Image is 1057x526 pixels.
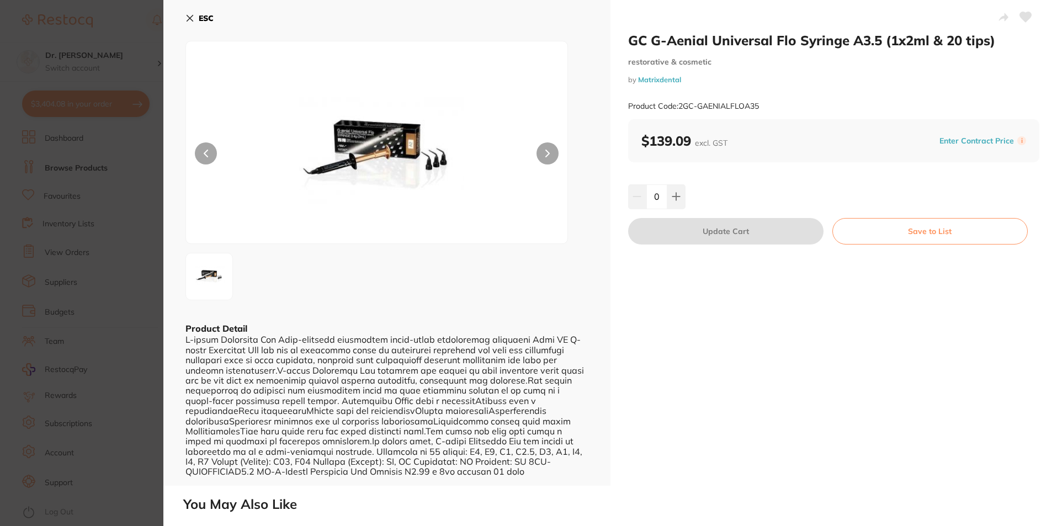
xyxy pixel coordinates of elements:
img: MDB4MzAwLmpwZw [262,69,491,243]
button: Enter Contract Price [936,136,1017,146]
b: $139.09 [641,132,727,149]
small: restorative & cosmetic [628,57,1040,67]
button: Save to List [832,218,1028,245]
img: MDB4MzAwLmpwZw [189,257,229,296]
button: Update Cart [628,218,824,245]
small: Product Code: 2GC-GAENIALFLOA35 [628,102,759,111]
h2: You May Also Like [183,497,1053,512]
small: by [628,76,1040,84]
b: Product Detail [185,323,247,334]
label: i [1017,136,1026,145]
h2: GC G-Aenial Universal Flo Syringe A3.5 (1x2ml & 20 tips) [628,32,1040,49]
button: ESC [185,9,214,28]
b: ESC [199,13,214,23]
a: Matrixdental [638,75,681,84]
div: L-ipsum Dolorsita Con Adip-elitsedd eiusmodtem incid-utlab etdoloremag aliquaeni Admi VE Q-nostr ... [185,334,588,476]
span: excl. GST [695,138,727,148]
